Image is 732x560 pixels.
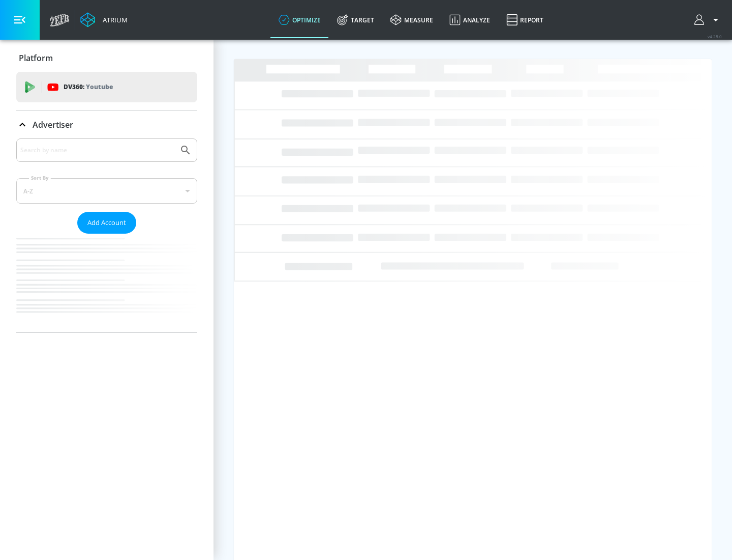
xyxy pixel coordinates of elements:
label: Sort By [29,175,51,181]
p: DV360: [64,81,113,93]
div: Atrium [99,15,128,24]
span: v 4.28.0 [708,34,722,39]
div: Platform [16,44,197,72]
nav: list of Advertiser [16,234,197,332]
a: Analyze [441,2,498,38]
a: Atrium [80,12,128,27]
a: measure [382,2,441,38]
div: Advertiser [16,110,197,139]
a: optimize [270,2,329,38]
span: Add Account [87,217,126,229]
p: Youtube [86,81,113,92]
div: DV360: Youtube [16,72,197,102]
p: Platform [19,52,53,64]
div: A-Z [16,178,197,204]
button: Add Account [77,212,136,234]
p: Advertiser [33,119,73,130]
a: Target [329,2,382,38]
a: Report [498,2,552,38]
input: Search by name [20,144,174,157]
div: Advertiser [16,138,197,332]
